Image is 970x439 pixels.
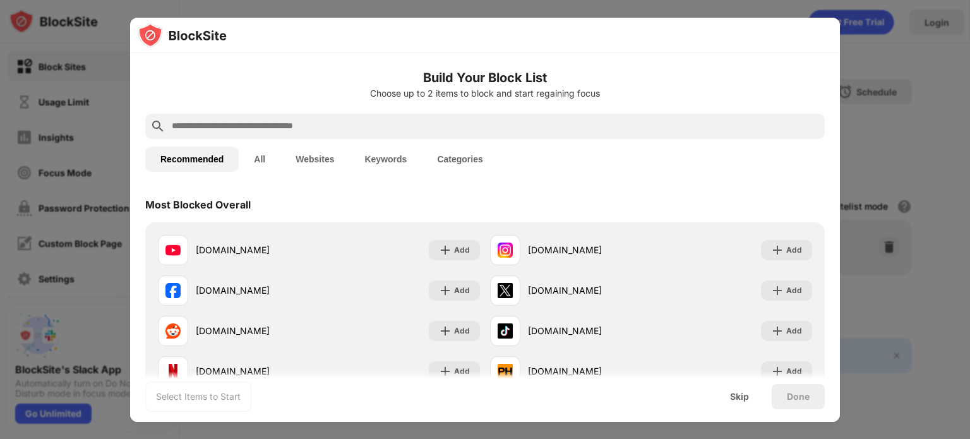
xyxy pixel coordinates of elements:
[196,284,319,297] div: [DOMAIN_NAME]
[454,325,470,337] div: Add
[454,284,470,297] div: Add
[145,68,825,87] h6: Build Your Block List
[145,198,251,211] div: Most Blocked Overall
[349,147,422,172] button: Keywords
[239,147,280,172] button: All
[786,365,802,378] div: Add
[165,364,181,379] img: favicons
[280,147,349,172] button: Websites
[786,325,802,337] div: Add
[730,392,749,402] div: Skip
[165,243,181,258] img: favicons
[454,244,470,256] div: Add
[422,147,498,172] button: Categories
[145,88,825,99] div: Choose up to 2 items to block and start regaining focus
[454,365,470,378] div: Add
[498,243,513,258] img: favicons
[786,284,802,297] div: Add
[145,147,239,172] button: Recommended
[528,284,651,297] div: [DOMAIN_NAME]
[787,392,810,402] div: Done
[165,323,181,339] img: favicons
[528,324,651,337] div: [DOMAIN_NAME]
[498,323,513,339] img: favicons
[196,324,319,337] div: [DOMAIN_NAME]
[498,283,513,298] img: favicons
[528,243,651,256] div: [DOMAIN_NAME]
[196,364,319,378] div: [DOMAIN_NAME]
[786,244,802,256] div: Add
[150,119,165,134] img: search.svg
[196,243,319,256] div: [DOMAIN_NAME]
[156,390,241,403] div: Select Items to Start
[138,23,227,48] img: logo-blocksite.svg
[165,283,181,298] img: favicons
[498,364,513,379] img: favicons
[528,364,651,378] div: [DOMAIN_NAME]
